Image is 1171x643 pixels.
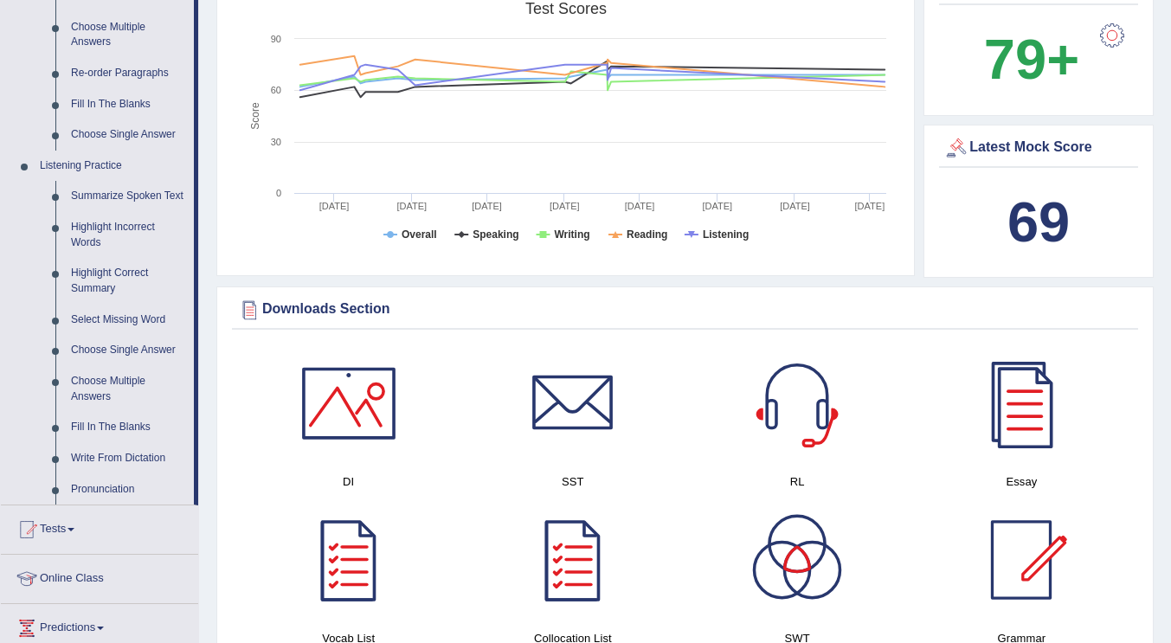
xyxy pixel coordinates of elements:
a: Highlight Incorrect Words [63,212,194,258]
tspan: Writing [554,228,589,241]
a: Choose Single Answer [63,335,194,366]
div: Latest Mock Score [943,135,1134,161]
tspan: Listening [703,228,749,241]
tspan: [DATE] [550,201,580,211]
h4: Essay [918,473,1125,491]
a: Highlight Correct Summary [63,258,194,304]
a: Summarize Spoken Text [63,181,194,212]
a: Tests [1,505,198,549]
a: Fill In The Blanks [63,89,194,120]
a: Re-order Paragraphs [63,58,194,89]
b: 79+ [984,28,1079,91]
text: 30 [271,137,281,147]
h4: SST [469,473,676,491]
a: Write From Dictation [63,443,194,474]
h4: RL [694,473,901,491]
tspan: [DATE] [472,201,502,211]
a: Pronunciation [63,474,194,505]
tspan: Reading [627,228,667,241]
tspan: [DATE] [319,201,350,211]
tspan: Speaking [473,228,518,241]
h4: DI [245,473,452,491]
tspan: Score [249,102,261,130]
tspan: [DATE] [780,201,810,211]
tspan: [DATE] [396,201,427,211]
tspan: [DATE] [855,201,885,211]
text: 60 [271,85,281,95]
a: Online Class [1,555,198,598]
tspan: [DATE] [625,201,655,211]
div: Downloads Section [236,297,1134,323]
b: 69 [1007,190,1070,254]
a: Fill In The Blanks [63,412,194,443]
a: Choose Single Answer [63,119,194,151]
a: Choose Multiple Answers [63,12,194,58]
tspan: [DATE] [702,201,732,211]
text: 0 [276,188,281,198]
text: 90 [271,34,281,44]
a: Select Missing Word [63,305,194,336]
tspan: Overall [402,228,437,241]
a: Choose Multiple Answers [63,366,194,412]
a: Listening Practice [32,151,194,182]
